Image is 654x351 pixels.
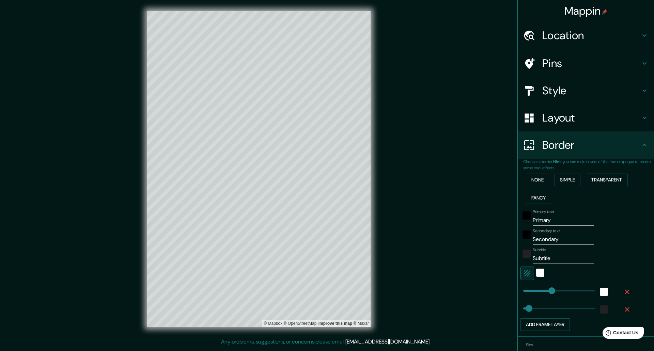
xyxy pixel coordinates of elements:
[593,324,647,344] iframe: Help widget launcher
[533,209,554,215] label: Primary text
[518,50,654,77] div: Pins
[526,342,533,348] label: Size
[533,228,560,234] label: Secondary text
[536,269,544,277] button: white
[542,138,640,152] h4: Border
[431,338,432,346] div: .
[542,111,640,125] h4: Layout
[518,104,654,131] div: Layout
[284,321,317,326] a: OpenStreetMap
[542,29,640,42] h4: Location
[518,131,654,159] div: Border
[586,174,627,186] button: Transparent
[602,9,607,15] img: pin-icon.png
[221,338,431,346] p: Any problems, suggestions, or concerns please email .
[542,84,640,97] h4: Style
[353,321,369,326] a: Maxar
[432,338,433,346] div: .
[523,211,531,220] button: black
[533,247,546,253] label: Subtitle
[564,4,608,18] h4: Mappin
[600,305,608,314] button: color-222222
[555,174,580,186] button: Simple
[520,318,570,331] button: Add frame layer
[523,230,531,239] button: black
[523,159,654,171] p: Choose a border. : you can make layers of the frame opaque to create some cool effects.
[600,288,608,296] button: white
[526,192,551,204] button: Fancy
[518,77,654,104] div: Style
[542,57,640,70] h4: Pins
[345,338,430,345] a: [EMAIL_ADDRESS][DOMAIN_NAME]
[518,22,654,49] div: Location
[526,174,549,186] button: None
[523,250,531,258] button: color-222222
[264,321,282,326] a: Mapbox
[553,159,561,164] b: Hint
[318,321,352,326] a: Map feedback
